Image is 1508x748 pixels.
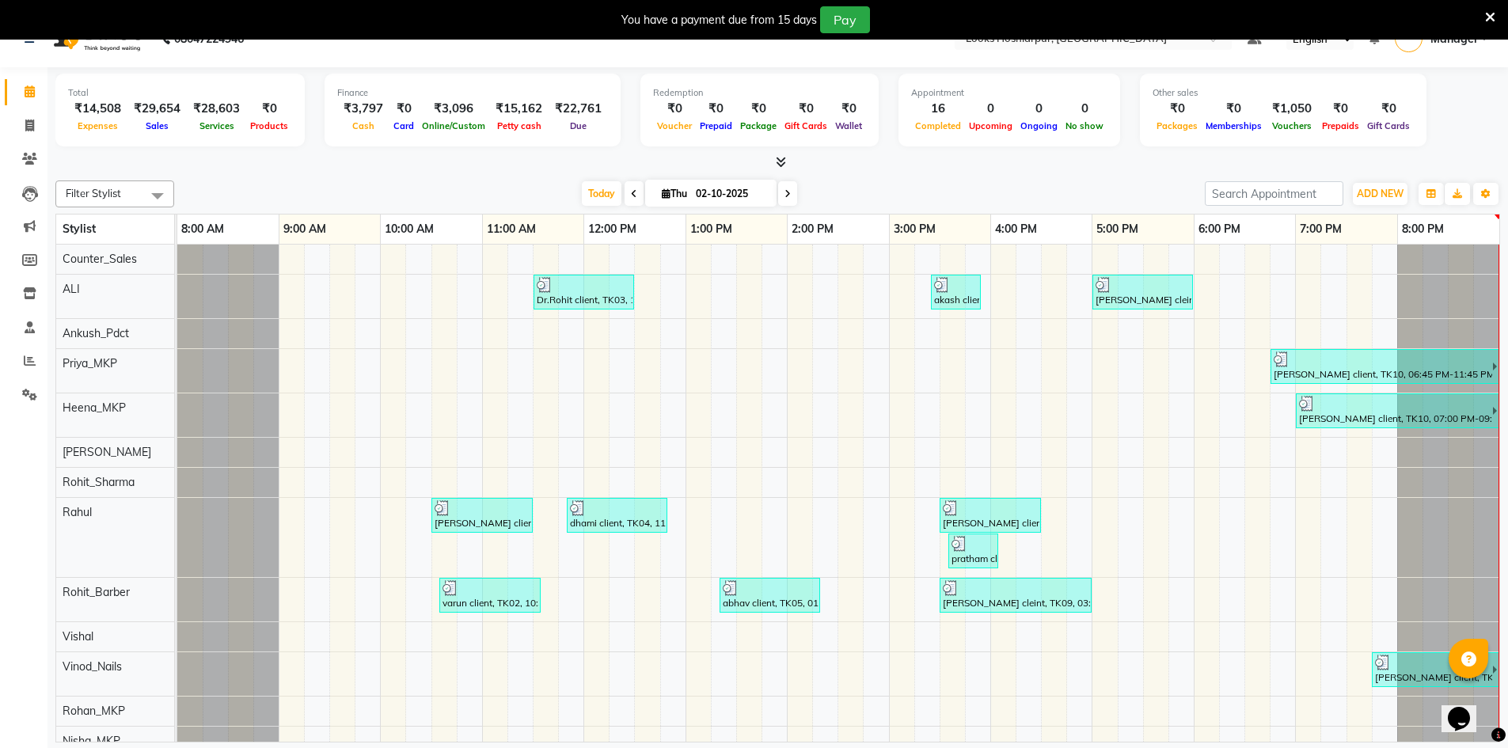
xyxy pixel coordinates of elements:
[483,218,540,241] a: 11:00 AM
[991,218,1041,241] a: 4:00 PM
[493,120,545,131] span: Petty cash
[63,445,151,459] span: [PERSON_NAME]
[63,659,122,674] span: Vinod_Nails
[1363,100,1414,118] div: ₹0
[1266,100,1318,118] div: ₹1,050
[950,536,997,566] div: pratham client, TK07, 03:35 PM-04:05 PM, Gel Styling Men (₹100)
[911,86,1107,100] div: Appointment
[1016,120,1062,131] span: Ongoing
[933,277,979,307] div: akash client, TK06, 03:25 PM-03:55 PM, Gel Styling Men (₹100)
[1153,120,1202,131] span: Packages
[142,120,173,131] span: Sales
[418,120,489,131] span: Online/Custom
[653,100,696,118] div: ₹0
[177,218,228,241] a: 8:00 AM
[653,86,866,100] div: Redemption
[736,120,781,131] span: Package
[63,734,120,748] span: Nisha_MKP
[568,500,666,530] div: dhami client, TK04, 11:50 AM-12:50 PM, Stylist Hair Cut(M) (₹321),[PERSON_NAME] Trimming (₹250)
[1353,183,1407,205] button: ADD NEW
[736,100,781,118] div: ₹0
[246,100,292,118] div: ₹0
[337,100,389,118] div: ₹3,797
[63,282,80,296] span: ALI
[1094,277,1191,307] div: [PERSON_NAME] cleint, TK09, 05:00 PM-06:00 PM, Stylist Hair Cut(M) (₹321),[PERSON_NAME] Trimming ...
[63,401,126,415] span: Heena_MKP
[781,100,831,118] div: ₹0
[549,100,608,118] div: ₹22,761
[1398,218,1448,241] a: 8:00 PM
[279,218,330,241] a: 9:00 AM
[696,120,736,131] span: Prepaid
[1318,100,1363,118] div: ₹0
[433,500,531,530] div: [PERSON_NAME] client, TK01, 10:30 AM-11:30 AM, Stylist Hair Cut(M) (₹321),[PERSON_NAME] Trimming ...
[566,120,591,131] span: Due
[584,218,640,241] a: 12:00 PM
[691,182,770,206] input: 2025-10-02
[890,218,940,241] a: 3:00 PM
[1202,120,1266,131] span: Memberships
[831,120,866,131] span: Wallet
[1296,218,1346,241] a: 7:00 PM
[381,218,438,241] a: 10:00 AM
[63,629,93,644] span: Vishal
[1268,120,1316,131] span: Vouchers
[1092,218,1142,241] a: 5:00 PM
[1297,396,1492,426] div: [PERSON_NAME] client, TK10, 07:00 PM-09:30 PM, Detan(F) (₹600),Root Bionics Botanics Facial(F) (₹...
[1205,181,1343,206] input: Search Appointment
[1062,100,1107,118] div: 0
[246,120,292,131] span: Products
[820,6,870,33] button: Pay
[74,120,122,131] span: Expenses
[66,187,121,199] span: Filter Stylist
[337,86,608,100] div: Finance
[831,100,866,118] div: ₹0
[696,100,736,118] div: ₹0
[1357,188,1404,199] span: ADD NEW
[1016,100,1062,118] div: 0
[441,580,539,610] div: varun client, TK02, 10:35 AM-11:35 AM, [PERSON_NAME] Trimming (₹250),Stylist Hair Cut(M) (₹321)
[389,120,418,131] span: Card
[1202,100,1266,118] div: ₹0
[196,120,238,131] span: Services
[653,120,696,131] span: Voucher
[1153,100,1202,118] div: ₹0
[788,218,838,241] a: 2:00 PM
[1442,685,1492,732] iframe: chat widget
[1373,655,1492,685] div: [PERSON_NAME] client, TK10, 07:45 PM-11:45 PM, Footprints Pedi Cafe Pedicure(F) (₹850),Natural Na...
[68,86,292,100] div: Total
[658,188,691,199] span: Thu
[941,580,1090,610] div: [PERSON_NAME] cleint, TK09, 03:30 PM-05:00 PM, Stylist Hair Cut(M) (₹321),L'aamis Pure White Faci...
[1153,86,1414,100] div: Other sales
[1272,351,1492,382] div: [PERSON_NAME] client, TK10, 06:45 PM-11:45 PM, Full Arms Bleach (₹1000),Body Polishing (₹3500),L'...
[1363,120,1414,131] span: Gift Cards
[63,252,137,266] span: Counter_Sales
[941,500,1039,530] div: [PERSON_NAME] client, TK08, 03:30 PM-04:30 PM, Stylist Hair Cut(M) (₹321),[PERSON_NAME] Trimming ...
[63,475,135,489] span: Rohit_Sharma
[63,704,125,718] span: Rohan_MKP
[911,100,965,118] div: 16
[489,100,549,118] div: ₹15,162
[1318,120,1363,131] span: Prepaids
[781,120,831,131] span: Gift Cards
[348,120,378,131] span: Cash
[63,326,129,340] span: Ankush_Pdct
[63,585,130,599] span: Rohit_Barber
[582,181,621,206] span: Today
[1062,120,1107,131] span: No show
[127,100,187,118] div: ₹29,654
[911,120,965,131] span: Completed
[965,100,1016,118] div: 0
[68,100,127,118] div: ₹14,508
[187,100,246,118] div: ₹28,603
[535,277,632,307] div: Dr.Rohit client, TK03, 11:30 AM-12:30 PM, Stylist Hair Cut(M) (₹321),[PERSON_NAME] Trimming (₹250)
[1195,218,1244,241] a: 6:00 PM
[621,12,817,28] div: You have a payment due from 15 days
[63,356,117,370] span: Priya_MKP
[965,120,1016,131] span: Upcoming
[686,218,736,241] a: 1:00 PM
[63,222,96,236] span: Stylist
[63,505,92,519] span: Rahul
[721,580,819,610] div: abhav client, TK05, 01:20 PM-02:20 PM, Stylist Hair Cut(M) (₹321),[PERSON_NAME] Trimming (₹250)
[389,100,418,118] div: ₹0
